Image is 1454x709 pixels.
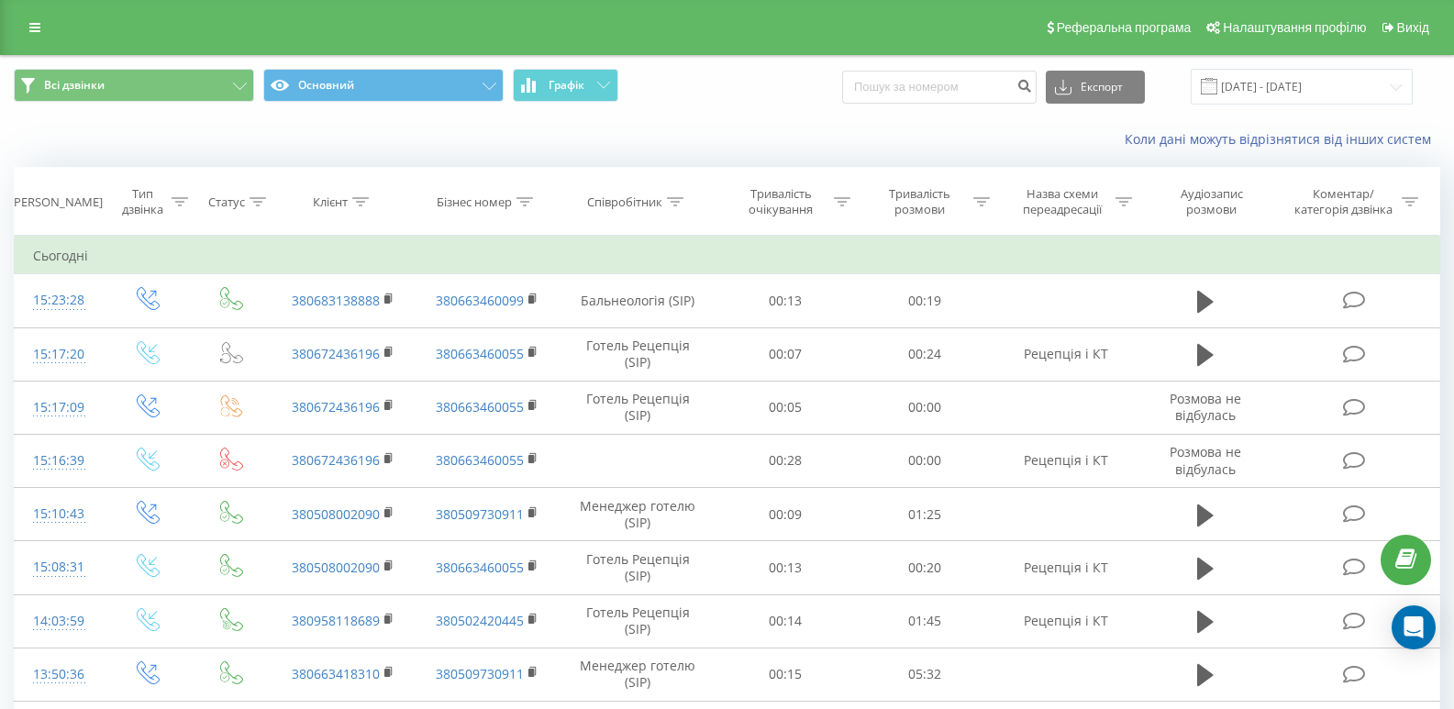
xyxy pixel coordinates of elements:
[1046,71,1145,104] button: Експорт
[292,345,380,362] a: 380672436196
[855,327,994,381] td: 00:24
[1170,390,1241,424] span: Розмова не відбулась
[855,594,994,648] td: 01:45
[33,390,85,426] div: 15:17:09
[855,541,994,594] td: 00:20
[33,604,85,639] div: 14:03:59
[33,443,85,479] div: 15:16:39
[119,186,166,217] div: Тип дзвінка
[436,612,524,629] a: 380502420445
[855,274,994,327] td: 00:19
[437,194,512,210] div: Бізнес номер
[560,541,716,594] td: Готель Рецепція (SIP)
[560,488,716,541] td: Менеджер готелю (SIP)
[560,274,716,327] td: Бальнеологія (SIP)
[716,327,855,381] td: 00:07
[1397,20,1429,35] span: Вихід
[732,186,829,217] div: Тривалість очікування
[513,69,618,102] button: Графік
[313,194,348,210] div: Клієнт
[1155,186,1268,217] div: Аудіозапис розмови
[292,451,380,469] a: 380672436196
[560,381,716,434] td: Готель Рецепція (SIP)
[33,657,85,692] div: 13:50:36
[716,381,855,434] td: 00:05
[1170,443,1241,477] span: Розмова не відбулась
[560,648,716,701] td: Менеджер готелю (SIP)
[1392,605,1436,649] div: Open Intercom Messenger
[292,398,380,415] a: 380672436196
[855,434,994,487] td: 00:00
[716,434,855,487] td: 00:28
[292,665,380,682] a: 380663418310
[14,69,254,102] button: Всі дзвінки
[15,238,1440,274] td: Сьогодні
[292,612,380,629] a: 380958118689
[560,594,716,648] td: Готель Рецепція (SIP)
[993,327,1138,381] td: Рецепція і КТ
[1013,186,1111,217] div: Назва схеми переадресації
[842,71,1037,104] input: Пошук за номером
[1223,20,1366,35] span: Налаштування профілю
[716,594,855,648] td: 00:14
[263,69,504,102] button: Основний
[855,381,994,434] td: 00:00
[292,292,380,309] a: 380683138888
[292,559,380,576] a: 380508002090
[10,194,103,210] div: [PERSON_NAME]
[1125,130,1440,148] a: Коли дані можуть відрізнятися вiд інших систем
[871,186,969,217] div: Тривалість розмови
[33,496,85,532] div: 15:10:43
[436,665,524,682] a: 380509730911
[716,541,855,594] td: 00:13
[993,594,1138,648] td: Рецепція і КТ
[292,505,380,523] a: 380508002090
[716,488,855,541] td: 00:09
[436,345,524,362] a: 380663460055
[560,327,716,381] td: Готель Рецепція (SIP)
[1290,186,1397,217] div: Коментар/категорія дзвінка
[855,488,994,541] td: 01:25
[855,648,994,701] td: 05:32
[436,398,524,415] a: 380663460055
[716,648,855,701] td: 00:15
[436,292,524,309] a: 380663460099
[549,79,584,92] span: Графік
[33,549,85,585] div: 15:08:31
[436,451,524,469] a: 380663460055
[436,559,524,576] a: 380663460055
[436,505,524,523] a: 380509730911
[993,541,1138,594] td: Рецепція і КТ
[1057,20,1192,35] span: Реферальна програма
[44,78,105,93] span: Всі дзвінки
[208,194,245,210] div: Статус
[716,274,855,327] td: 00:13
[33,337,85,372] div: 15:17:20
[993,434,1138,487] td: Рецепція і КТ
[587,194,662,210] div: Співробітник
[33,282,85,318] div: 15:23:28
